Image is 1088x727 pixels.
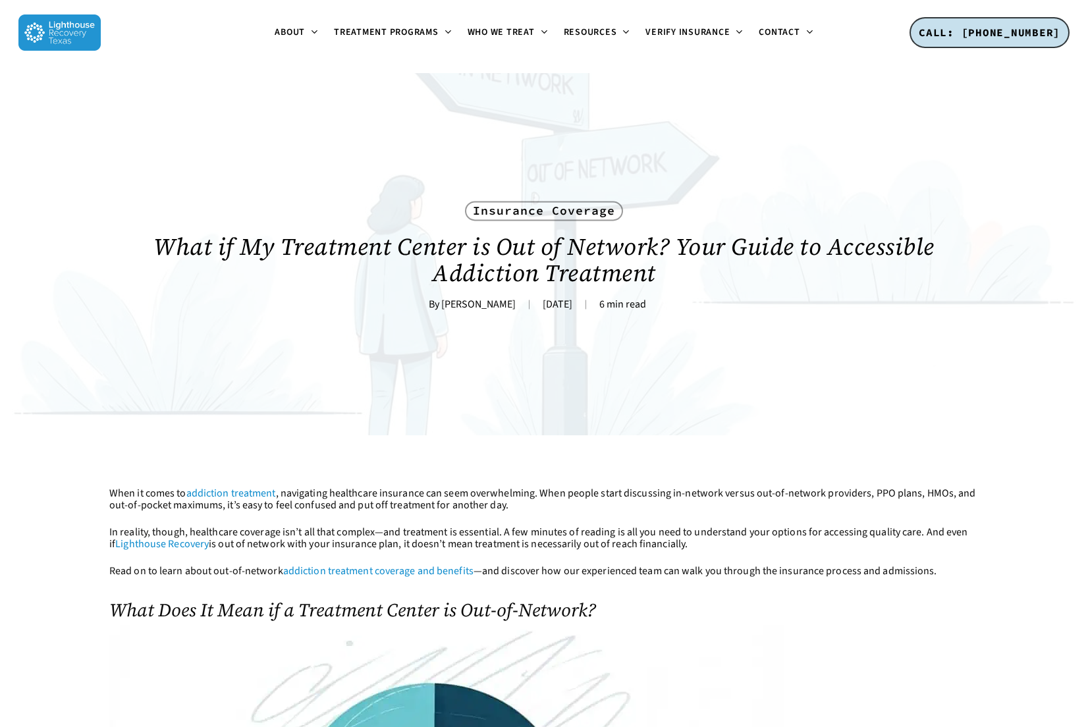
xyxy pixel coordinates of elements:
a: CALL: [PHONE_NUMBER] [910,17,1070,49]
span: [DATE] [529,300,585,310]
a: Treatment Programs [326,28,460,38]
a: addiction treatment [186,486,276,500]
a: addiction treatment coverage and benefits [283,564,474,578]
h2: What Does It Mean if a Treatment Center is Out-of-Network? [109,600,979,620]
span: Treatment Programs [334,26,439,39]
p: When it comes to , navigating healthcare insurance can seem overwhelming. When people start discu... [109,488,979,527]
span: CALL: [PHONE_NUMBER] [919,26,1060,39]
a: About [267,28,326,38]
h1: What if My Treatment Center is Out of Network? Your Guide to Accessible Addiction Treatment [109,221,979,299]
span: Verify Insurance [645,26,730,39]
a: Insurance Coverage [465,201,623,221]
span: Contact [759,26,800,39]
a: Lighthouse Recovery [115,537,209,551]
a: [PERSON_NAME] [441,298,516,312]
span: Who We Treat [468,26,535,39]
span: 6 min read [585,300,659,310]
a: Resources [556,28,638,38]
p: In reality, though, healthcare coverage isn’t all that complex—and treatment is essential. A few ... [109,527,979,566]
img: Lighthouse Recovery Texas [18,14,101,51]
span: Resources [564,26,617,39]
span: By [429,300,439,310]
a: Who We Treat [460,28,556,38]
a: Contact [751,28,821,38]
p: Read on to learn about out-of-network —and discover how our experienced team can walk you through... [109,566,979,593]
span: About [275,26,305,39]
a: Verify Insurance [638,28,751,38]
